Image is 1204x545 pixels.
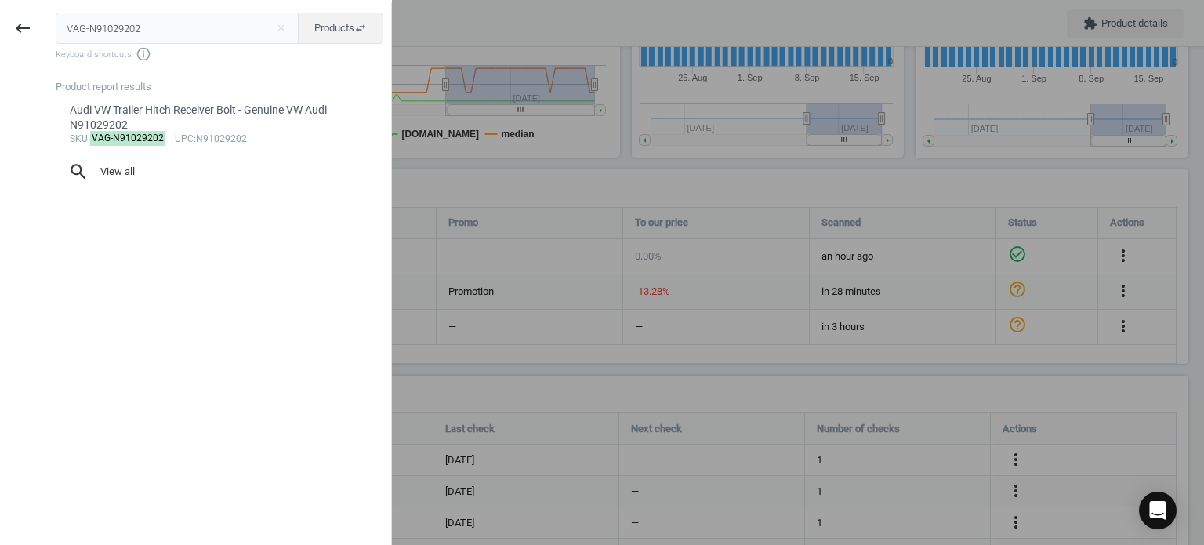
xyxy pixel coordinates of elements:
[70,133,370,146] div: : :N91029202
[269,21,292,35] button: Close
[175,133,194,144] span: upc
[68,162,371,182] span: View all
[314,21,367,35] span: Products
[68,162,89,182] i: search
[13,19,32,38] i: keyboard_backspace
[56,46,383,62] span: Keyboard shortcuts
[5,10,41,47] button: keyboard_backspace
[70,133,88,144] span: sku
[354,22,367,35] i: swap_horiz
[298,13,383,44] button: Productsswap_horiz
[56,80,391,94] div: Product report results
[90,131,166,146] mark: VAG-N91029202
[56,154,383,189] button: searchView all
[70,103,370,133] div: Audi VW Trailer Hitch Receiver Bolt - Genuine VW Audi N91029202
[1139,492,1177,529] div: Open Intercom Messenger
[136,46,151,62] i: info_outline
[56,13,299,44] input: Enter the SKU or product name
